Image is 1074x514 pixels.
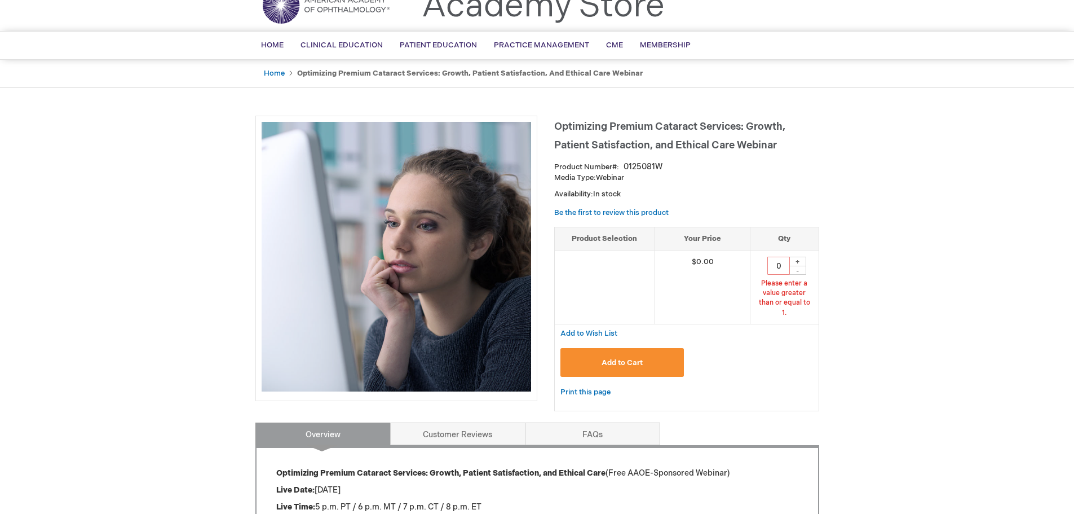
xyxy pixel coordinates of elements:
th: Your Price [655,227,750,251]
span: In stock [593,190,621,199]
span: Practice Management [494,41,589,50]
button: Add to Cart [560,348,684,377]
strong: Live Time: [276,502,315,512]
p: (Free AAOE-Sponsored Webinar) [276,468,798,479]
a: Home [264,69,285,78]
p: Availability: [554,189,819,200]
span: Patient Education [400,41,477,50]
p: Webinar [554,173,819,183]
span: Optimizing Premium Cataract Services: Growth, Patient Satisfaction, and Ethical Care Webinar [554,121,785,151]
strong: Optimizing Premium Cataract Services: Growth, Patient Satisfaction, and Ethical Care [276,468,605,478]
a: Be the first to review this product [554,208,669,217]
a: Overview [255,423,391,445]
td: $0.00 [655,251,750,324]
a: Add to Wish List [560,328,617,338]
strong: Media Type: [554,173,596,182]
div: 0125081W [624,161,662,173]
span: Clinical Education [300,41,383,50]
a: Print this page [560,385,611,399]
strong: Product Number [554,162,619,172]
strong: Live Date: [276,485,315,495]
span: CME [606,41,623,50]
div: - [789,266,806,275]
input: Qty [767,257,790,275]
p: [DATE] [276,485,798,496]
div: + [789,257,806,266]
p: 5 p.m. PT / 6 p.m. MT / 7 p.m. CT / 8 p.m. ET [276,502,798,513]
span: Add to Wish List [560,329,617,338]
div: Please enter a value greater than or equal to 1. [756,279,812,318]
span: Add to Cart [602,358,643,367]
span: Membership [640,41,691,50]
a: Customer Reviews [390,423,525,445]
strong: Optimizing Premium Cataract Services: Growth, Patient Satisfaction, and Ethical Care Webinar [297,69,643,78]
th: Qty [750,227,819,251]
a: FAQs [525,423,660,445]
th: Product Selection [555,227,655,251]
span: Home [261,41,284,50]
img: Optimizing Premium Cataract Services: Growth, Patient Satisfaction, and Ethical Care Webinar [262,122,531,392]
